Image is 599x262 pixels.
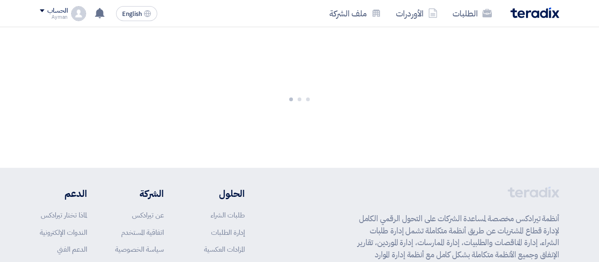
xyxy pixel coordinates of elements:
[388,2,445,24] a: الأوردرات
[40,227,87,238] a: الندوات الإلكترونية
[41,210,87,220] a: لماذا تختار تيرادكس
[71,6,86,21] img: profile_test.png
[211,210,245,220] a: طلبات الشراء
[121,227,164,238] a: اتفاقية المستخدم
[204,244,245,255] a: المزادات العكسية
[445,2,499,24] a: الطلبات
[115,244,164,255] a: سياسة الخصوصية
[40,15,67,20] div: Ayman
[511,7,559,18] img: Teradix logo
[122,11,142,17] span: English
[211,227,245,238] a: إدارة الطلبات
[192,187,245,201] li: الحلول
[132,210,164,220] a: عن تيرادكس
[40,187,87,201] li: الدعم
[115,187,164,201] li: الشركة
[116,6,157,21] button: English
[322,2,388,24] a: ملف الشركة
[47,7,67,15] div: الحساب
[57,244,87,255] a: الدعم الفني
